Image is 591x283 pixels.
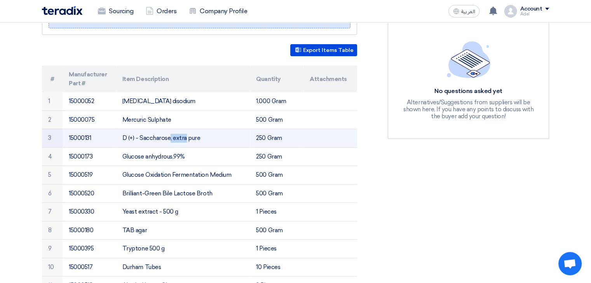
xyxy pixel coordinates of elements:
[63,110,116,129] td: 15000075
[42,240,63,258] td: 9
[116,66,250,92] th: Item Description
[303,66,357,92] th: Attachments
[558,252,582,275] div: Open chat
[250,147,303,166] td: 250 Gram
[116,92,250,110] td: [MEDICAL_DATA] disodium
[250,203,303,221] td: 1 Pieces
[116,258,250,276] td: Durham Tubes
[63,166,116,185] td: 15000519
[42,110,63,129] td: 2
[63,129,116,148] td: 15000131
[63,184,116,203] td: 15000520
[250,258,303,276] td: 10 Pieces
[290,44,357,56] button: Export Items Table
[250,221,303,240] td: 500 Gram
[250,66,303,92] th: Quantity
[250,166,303,185] td: 500 Gram
[461,9,475,14] span: العربية
[447,41,490,78] img: empty_state_list.svg
[139,3,183,20] a: Orders
[183,3,253,20] a: Company Profile
[63,66,116,92] th: Manufacturer Part #
[42,221,63,240] td: 8
[250,110,303,129] td: 500 Gram
[63,221,116,240] td: 15000180
[63,240,116,258] td: 15000395
[116,203,250,221] td: Yeast extract - 500 g
[42,147,63,166] td: 4
[42,166,63,185] td: 5
[42,203,63,221] td: 7
[63,92,116,110] td: 15000052
[116,147,250,166] td: Glucose anhydrous,99%
[42,129,63,148] td: 3
[250,92,303,110] td: 1,000 Gram
[116,110,250,129] td: Mercuric Sulphate
[116,129,250,148] td: D (+) - Saccharose, extra pure
[250,240,303,258] td: 1 Pieces
[42,92,63,110] td: 1
[116,240,250,258] td: Tryptone 500 g
[63,258,116,276] td: 15000517
[116,166,250,185] td: Glucose Oxidation Fermentation Medium
[403,99,535,120] div: Alternatives/Suggestions from suppliers will be shown here, If you have any points to discuss wit...
[448,5,479,17] button: العربية
[504,5,517,17] img: profile_test.png
[42,66,63,92] th: #
[403,87,535,95] div: No questions asked yet
[63,203,116,221] td: 15000330
[42,258,63,276] td: 10
[42,6,82,15] img: Teradix logo
[116,221,250,240] td: TAB agar
[520,12,549,16] div: Adel
[116,184,250,203] td: Brilliant-Green Bile Lactose Broth
[42,184,63,203] td: 6
[63,147,116,166] td: 15000173
[92,3,139,20] a: Sourcing
[250,184,303,203] td: 500 Gram
[250,129,303,148] td: 250 Gram
[520,6,542,12] div: Account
